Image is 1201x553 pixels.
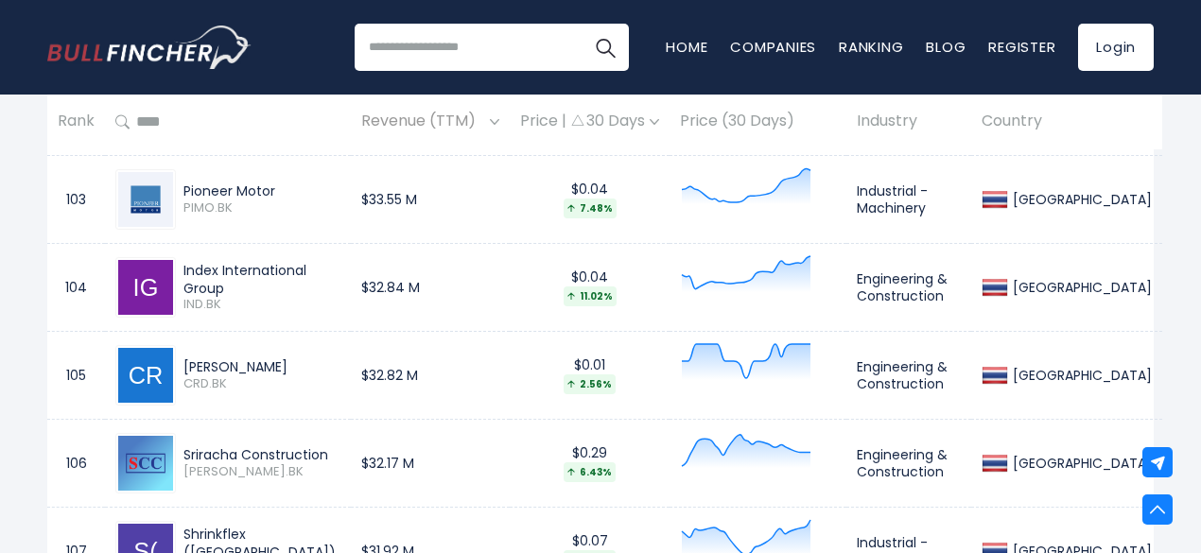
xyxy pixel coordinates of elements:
[361,108,485,137] span: Revenue (TTM)
[564,462,616,482] div: 6.43%
[520,444,659,481] div: $0.29
[666,37,707,57] a: Home
[839,37,903,57] a: Ranking
[670,95,846,150] th: Price (30 Days)
[1078,24,1154,71] a: Login
[183,358,340,375] div: [PERSON_NAME]
[971,95,1162,150] th: Country
[183,446,340,463] div: Sriracha Construction
[47,95,105,150] th: Rank
[351,156,510,244] td: $33.55 M
[47,26,251,69] a: Go to homepage
[926,37,966,57] a: Blog
[183,262,340,296] div: Index International Group
[846,244,971,332] td: Engineering & Construction
[564,199,617,218] div: 7.48%
[520,268,659,305] div: $0.04
[582,24,629,71] button: Search
[1008,191,1152,208] div: [GEOGRAPHIC_DATA]
[47,420,105,508] td: 106
[47,244,105,332] td: 104
[47,332,105,420] td: 105
[520,356,659,393] div: $0.01
[1008,367,1152,384] div: [GEOGRAPHIC_DATA]
[846,420,971,508] td: Engineering & Construction
[520,112,659,132] div: Price | 30 Days
[730,37,816,57] a: Companies
[351,420,510,508] td: $32.17 M
[118,436,173,491] img: SRICHA.BK.png
[183,376,340,392] span: CRD.BK
[988,37,1055,57] a: Register
[1008,455,1152,472] div: [GEOGRAPHIC_DATA]
[564,286,617,306] div: 11.02%
[846,156,971,244] td: Industrial - Machinery
[846,95,971,150] th: Industry
[183,464,340,480] span: [PERSON_NAME].BK
[118,172,173,227] img: PIMO.BK.png
[351,244,510,332] td: $32.84 M
[183,182,340,199] div: Pioneer Motor
[183,200,340,216] span: PIMO.BK
[846,332,971,420] td: Engineering & Construction
[47,26,252,69] img: Bullfincher logo
[47,156,105,244] td: 103
[1008,279,1152,296] div: [GEOGRAPHIC_DATA]
[564,374,616,394] div: 2.56%
[351,332,510,420] td: $32.82 M
[183,297,340,313] span: IND.BK
[520,181,659,217] div: $0.04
